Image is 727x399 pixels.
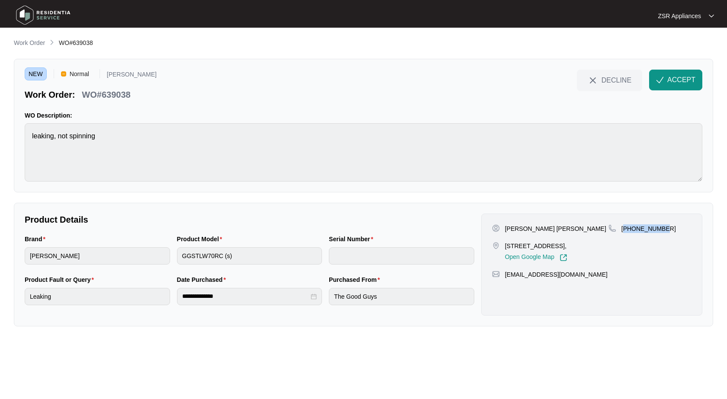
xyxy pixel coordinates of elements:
[602,75,631,85] span: DECLINE
[492,270,500,278] img: map-pin
[25,111,702,120] p: WO Description:
[505,242,567,250] p: [STREET_ADDRESS],
[658,12,701,20] p: ZSR Appliances
[25,214,474,226] p: Product Details
[577,70,642,90] button: close-IconDECLINE
[13,2,74,28] img: residentia service logo
[329,275,383,284] label: Purchased From
[66,67,93,80] span: Normal
[492,242,500,249] img: map-pin
[48,39,55,46] img: chevron-right
[621,224,676,233] p: [PHONE_NUMBER]
[505,270,608,279] p: [EMAIL_ADDRESS][DOMAIN_NAME]
[329,247,474,265] input: Serial Number
[492,224,500,232] img: user-pin
[25,247,170,265] input: Brand
[14,38,45,47] p: Work Order
[177,235,226,243] label: Product Model
[608,224,616,232] img: map-pin
[25,235,49,243] label: Brand
[329,235,376,243] label: Serial Number
[505,224,606,233] p: [PERSON_NAME] [PERSON_NAME]
[709,14,714,18] img: dropdown arrow
[560,254,567,262] img: Link-External
[59,39,93,46] span: WO#639038
[649,70,702,90] button: check-IconACCEPT
[107,71,157,80] p: [PERSON_NAME]
[25,123,702,182] textarea: leaking, not spinning
[12,38,47,48] a: Work Order
[61,71,66,77] img: Vercel Logo
[25,275,97,284] label: Product Fault or Query
[667,75,695,85] span: ACCEPT
[656,76,664,84] img: check-Icon
[25,288,170,305] input: Product Fault or Query
[177,275,229,284] label: Date Purchased
[329,288,474,305] input: Purchased From
[82,89,130,101] p: WO#639038
[182,292,309,301] input: Date Purchased
[25,67,47,80] span: NEW
[588,75,598,86] img: close-Icon
[177,247,322,265] input: Product Model
[505,254,567,262] a: Open Google Map
[25,89,75,101] p: Work Order:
